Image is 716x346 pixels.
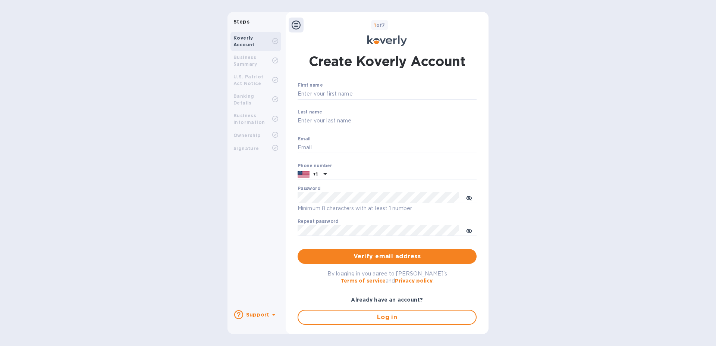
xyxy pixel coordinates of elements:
[462,190,477,205] button: toggle password visibility
[298,137,311,141] label: Email
[327,271,447,284] span: By logging in you agree to [PERSON_NAME]'s and .
[304,313,470,322] span: Log in
[351,297,423,303] b: Already have an account?
[298,170,310,178] img: US
[298,115,477,127] input: Enter your last name
[246,312,269,318] b: Support
[233,146,259,151] b: Signature
[298,310,477,325] button: Log in
[298,163,332,168] label: Phone number
[233,54,257,67] b: Business Summary
[298,219,339,224] label: Repeat password
[298,110,322,114] label: Last name
[233,74,264,86] b: U.S. Patriot Act Notice
[462,223,477,238] button: toggle password visibility
[233,35,255,47] b: Koverly Account
[309,52,466,71] h1: Create Koverly Account
[395,278,433,284] a: Privacy policy
[313,171,318,178] p: +1
[298,142,477,153] input: Email
[233,93,254,106] b: Banking Details
[298,249,477,264] button: Verify email address
[298,88,477,100] input: Enter your first name
[298,187,320,191] label: Password
[233,133,261,138] b: Ownership
[298,83,323,88] label: First name
[340,278,386,284] a: Terms of service
[233,19,249,25] b: Steps
[374,22,376,28] span: 1
[233,113,265,125] b: Business Information
[374,22,385,28] b: of 7
[298,204,477,213] p: Minimum 8 characters with at least 1 number
[304,252,471,261] span: Verify email address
